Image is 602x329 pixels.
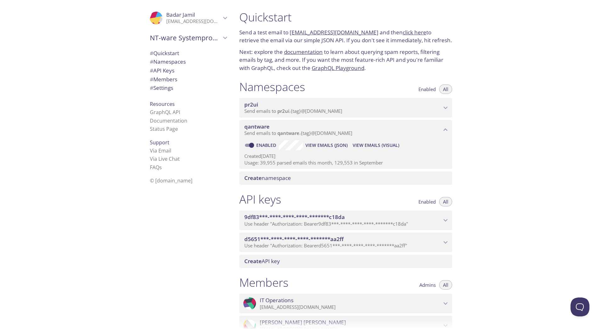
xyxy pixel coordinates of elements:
button: Enabled [415,197,440,206]
span: # [150,49,153,57]
button: All [439,84,452,94]
h1: Quickstart [239,10,452,24]
span: Send emails to . {tag} @[DOMAIN_NAME] [244,130,352,136]
div: Badar Jamil [145,8,232,28]
a: documentation [284,48,323,55]
span: # [150,67,153,74]
div: qantware namespace [239,120,452,140]
p: [EMAIL_ADDRESS][DOMAIN_NAME] [166,18,221,25]
div: IT Operations [239,294,452,313]
button: All [439,197,452,206]
p: Usage: 39,955 parsed emails this month, 129,553 in September [244,159,447,166]
div: pr2ui namespace [239,98,452,118]
span: # [150,84,153,91]
span: NT-ware Systemprogrammierung GmbH [150,33,221,42]
span: Badar Jamil [166,11,195,18]
span: qantware [277,130,299,136]
span: © [DOMAIN_NAME] [150,177,192,184]
span: Create [244,257,262,265]
h1: Namespaces [239,80,305,94]
span: API key [244,257,280,265]
button: View Emails (Visual) [350,140,402,150]
span: pr2ui [277,108,289,114]
div: Members [145,75,232,84]
a: Enabled [255,142,279,148]
h1: Members [239,275,288,290]
div: Quickstart [145,49,232,58]
span: API Keys [150,67,174,74]
a: Documentation [150,117,187,124]
span: Namespaces [150,58,186,65]
a: GraphQL API [150,109,180,116]
div: API Keys [145,66,232,75]
p: [EMAIL_ADDRESS][DOMAIN_NAME] [260,304,441,310]
a: Via Email [150,147,171,154]
a: Via Live Chat [150,155,180,162]
div: NT-ware Systemprogrammierung GmbH [145,30,232,46]
span: qantware [244,123,270,130]
div: Create API Key [239,255,452,268]
span: pr2ui [244,101,258,108]
a: [EMAIL_ADDRESS][DOMAIN_NAME] [290,29,378,36]
div: Namespaces [145,57,232,66]
p: Next: explore the to learn about querying spam reports, filtering emails by tag, and more. If you... [239,48,452,72]
iframe: Help Scout Beacon - Open [571,297,589,316]
a: FAQ [150,164,162,171]
a: GraphQL Playground [312,64,364,72]
span: # [150,76,153,83]
span: View Emails (JSON) [305,141,348,149]
span: View Emails (Visual) [353,141,399,149]
div: Create namespace [239,171,452,185]
span: Create [244,174,262,182]
a: Status Page [150,125,178,132]
span: # [150,58,153,65]
a: click here [403,29,426,36]
p: Send a test email to and then to retrieve the email via our simple JSON API. If you don't see it ... [239,28,452,44]
p: Created [DATE] [244,153,447,159]
span: s [159,164,162,171]
div: Team Settings [145,84,232,92]
button: All [439,280,452,290]
span: namespace [244,174,291,182]
span: Members [150,76,177,83]
span: Quickstart [150,49,179,57]
h1: API keys [239,192,281,206]
span: Send emails to . {tag} @[DOMAIN_NAME] [244,108,342,114]
button: Admins [416,280,440,290]
button: Enabled [415,84,440,94]
span: IT Operations [260,297,293,304]
span: Resources [150,101,175,107]
span: Support [150,139,169,146]
button: View Emails (JSON) [303,140,350,150]
span: Settings [150,84,173,91]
